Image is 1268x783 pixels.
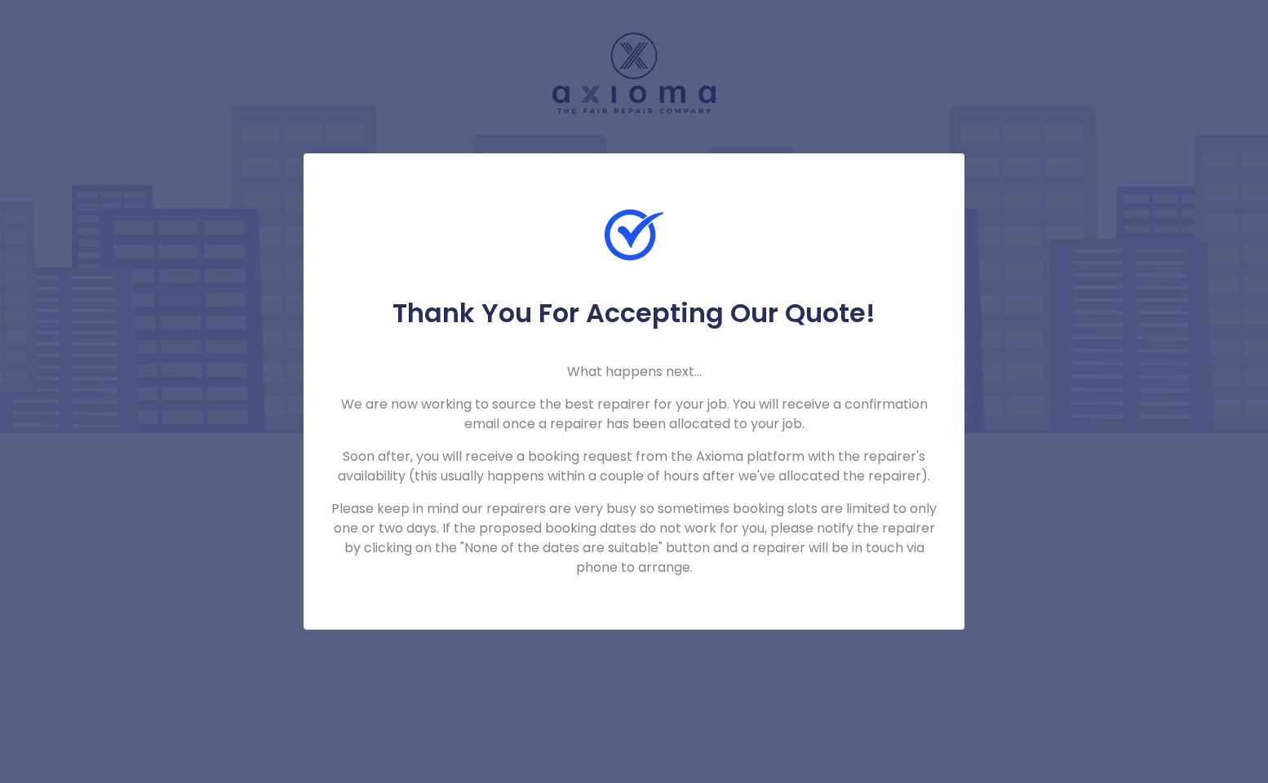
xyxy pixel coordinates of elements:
p: We are now working to source the best repairer for your job. You will receive a confirmation emai... [330,395,938,434]
p: Soon after, you will receive a booking request from the Axioma platform with the repairer's avail... [330,447,938,486]
p: Please keep in mind our repairers are very busy so sometimes booking slots are limited to only on... [330,499,938,577]
p: What happens next... [330,362,938,382]
img: Check [605,206,663,264]
h5: Thank You For Accepting Our Quote! [330,297,938,330]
